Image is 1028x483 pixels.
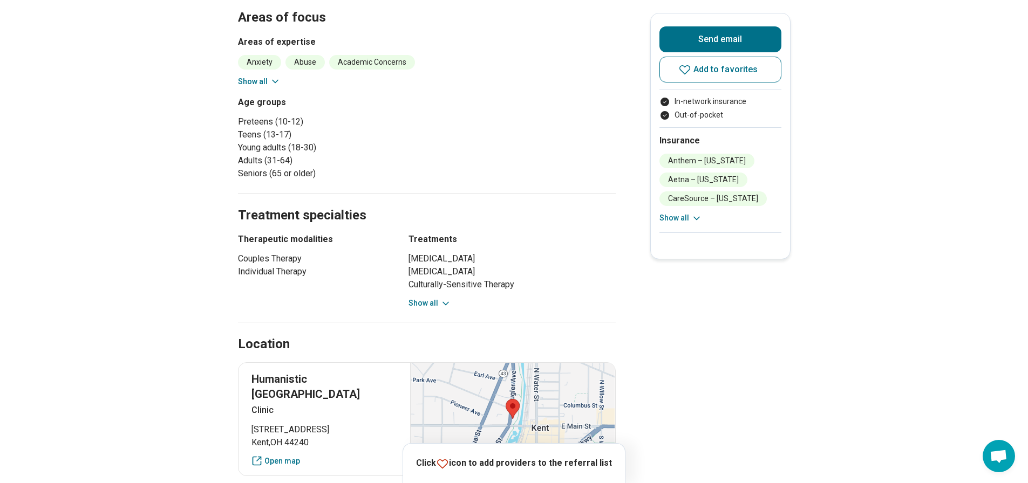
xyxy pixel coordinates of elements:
li: Individual Therapy [238,265,389,278]
span: Kent , OH 44240 [251,436,398,449]
p: Click icon to add providers to the referral list [416,457,612,470]
li: Anxiety [238,55,281,70]
li: CareSource – [US_STATE] [659,191,767,206]
li: Adults (31-64) [238,154,423,167]
li: In-network insurance [659,96,781,107]
li: Culturally-Sensitive Therapy [409,278,616,291]
button: Add to favorites [659,57,781,82]
h3: Age groups [238,96,423,109]
h3: Areas of expertise [238,36,616,49]
h2: Location [238,335,290,354]
li: Preteens (10-12) [238,115,423,128]
span: Add to favorites [693,65,758,74]
ul: Payment options [659,96,781,121]
li: [MEDICAL_DATA] [409,265,616,278]
li: [MEDICAL_DATA] [409,252,616,265]
h2: Treatment specialties [238,181,616,225]
li: Couples Therapy [238,252,389,265]
h2: Insurance [659,134,781,147]
li: Academic Concerns [329,55,415,70]
button: Send email [659,26,781,52]
button: Show all [409,298,451,309]
li: Out-of-pocket [659,109,781,121]
h3: Therapeutic modalities [238,233,389,246]
li: Young adults (18-30) [238,141,423,154]
li: Abuse [285,55,325,70]
button: Show all [238,76,281,87]
h3: Treatments [409,233,616,246]
a: Open map [251,456,398,467]
div: Open chat [983,440,1015,472]
button: Show all [659,212,702,224]
p: Clinic [251,404,398,417]
p: Humanistic [GEOGRAPHIC_DATA] [251,371,398,402]
li: Seniors (65 or older) [238,167,423,180]
li: Anthem – [US_STATE] [659,154,754,168]
li: Teens (13-17) [238,128,423,141]
li: Aetna – [US_STATE] [659,172,747,187]
span: [STREET_ADDRESS] [251,423,398,436]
